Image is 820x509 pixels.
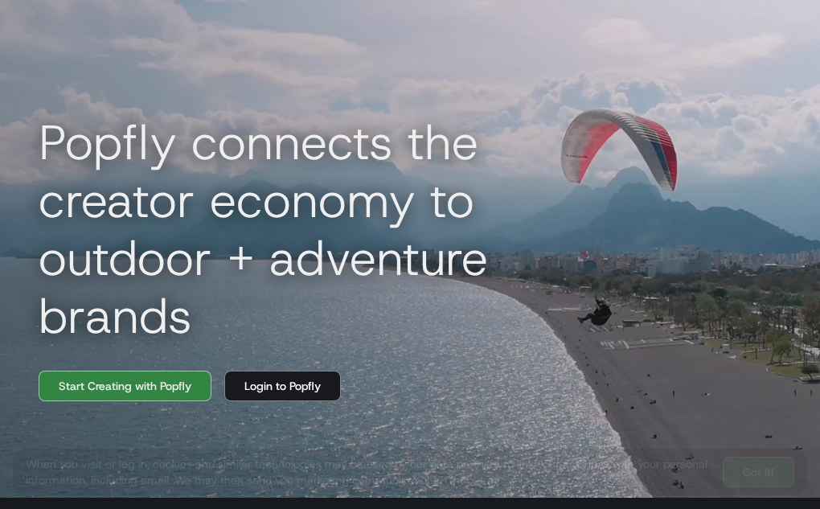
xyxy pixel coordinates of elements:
a: here [498,473,520,487]
a: Start Creating with Popfly [39,371,211,401]
a: Login to Popfly [224,371,341,401]
a: Got It! [723,457,794,487]
div: When you visit or log in, cookies and similar technologies may be used by our data partners to li... [26,456,710,488]
h1: Popfly connects the creator economy to outdoor + adventure brands [26,113,592,345]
